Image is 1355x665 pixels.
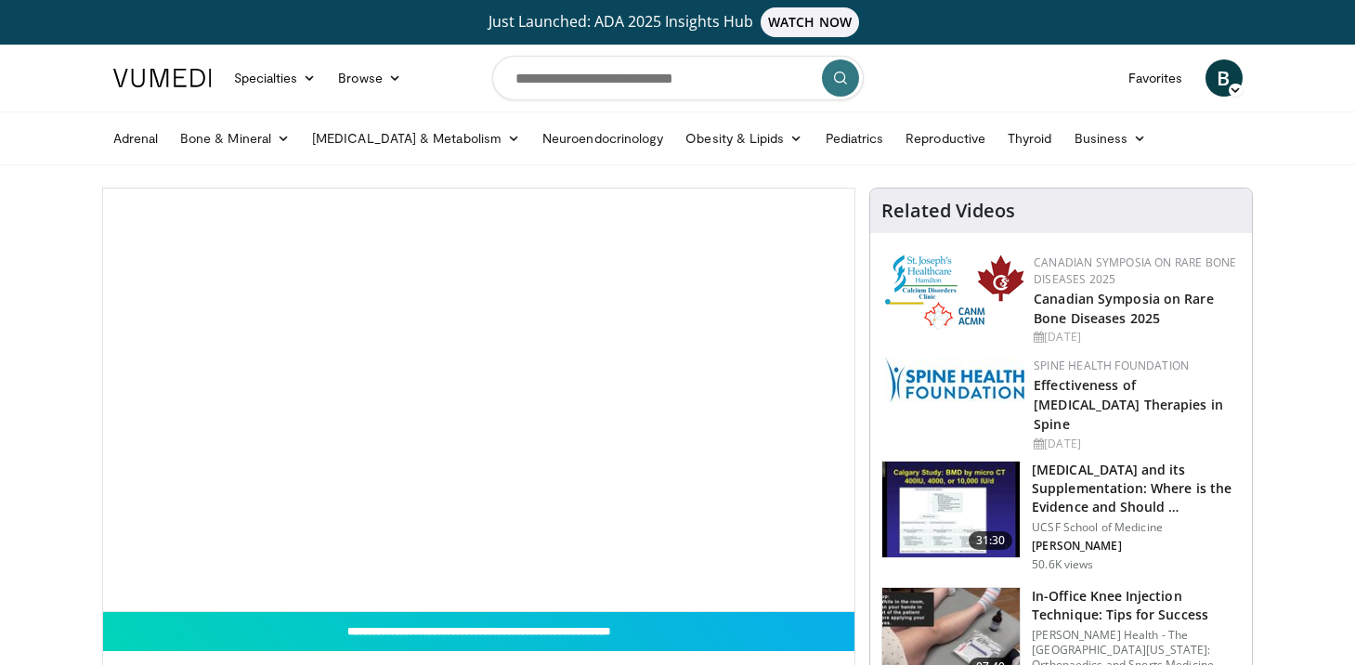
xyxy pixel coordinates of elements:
[885,254,1024,330] img: 59b7dea3-8883-45d6-a110-d30c6cb0f321.png.150x105_q85_autocrop_double_scale_upscale_version-0.2.png
[1032,587,1241,624] h3: In-Office Knee Injection Technique: Tips for Success
[1034,376,1223,433] a: Effectiveness of [MEDICAL_DATA] Therapies in Spine
[223,59,328,97] a: Specialties
[301,120,531,157] a: [MEDICAL_DATA] & Metabolism
[1034,358,1189,373] a: Spine Health Foundation
[881,461,1241,572] a: 31:30 [MEDICAL_DATA] and its Supplementation: Where is the Evidence and Should … UCSF School of M...
[881,200,1015,222] h4: Related Videos
[1034,254,1236,287] a: Canadian Symposia on Rare Bone Diseases 2025
[761,7,859,37] span: WATCH NOW
[882,462,1020,558] img: 4bb25b40-905e-443e-8e37-83f056f6e86e.150x105_q85_crop-smart_upscale.jpg
[103,189,855,612] video-js: Video Player
[997,120,1063,157] a: Thyroid
[1032,539,1241,554] p: [PERSON_NAME]
[1117,59,1194,97] a: Favorites
[169,120,301,157] a: Bone & Mineral
[885,358,1024,402] img: 57d53db2-a1b3-4664-83ec-6a5e32e5a601.png.150x105_q85_autocrop_double_scale_upscale_version-0.2.jpg
[102,120,170,157] a: Adrenal
[113,69,212,87] img: VuMedi Logo
[674,120,814,157] a: Obesity & Lipids
[1032,520,1241,535] p: UCSF School of Medicine
[1034,290,1214,327] a: Canadian Symposia on Rare Bone Diseases 2025
[1032,461,1241,516] h3: [MEDICAL_DATA] and its Supplementation: Where is the Evidence and Should …
[969,531,1013,550] span: 31:30
[1063,120,1158,157] a: Business
[1034,329,1237,346] div: [DATE]
[116,7,1240,37] a: Just Launched: ADA 2025 Insights HubWATCH NOW
[1205,59,1243,97] a: B
[531,120,674,157] a: Neuroendocrinology
[327,59,412,97] a: Browse
[814,120,895,157] a: Pediatrics
[894,120,997,157] a: Reproductive
[1032,557,1093,572] p: 50.6K views
[492,56,864,100] input: Search topics, interventions
[1034,436,1237,452] div: [DATE]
